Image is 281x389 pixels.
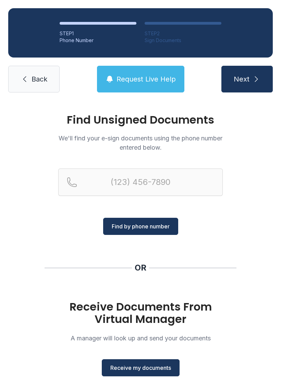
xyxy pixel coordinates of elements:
[58,134,223,152] p: We'll find your e-sign documents using the phone number entered below.
[58,334,223,343] p: A manager will look up and send your documents
[117,74,176,84] span: Request Live Help
[58,301,223,325] h1: Receive Documents From Virtual Manager
[58,168,223,196] input: Reservation phone number
[112,222,170,230] span: Find by phone number
[60,37,136,44] div: Phone Number
[58,114,223,125] h1: Find Unsigned Documents
[32,74,47,84] span: Back
[145,37,221,44] div: Sign Documents
[110,364,171,372] span: Receive my documents
[145,30,221,37] div: STEP 2
[135,262,146,273] div: OR
[60,30,136,37] div: STEP 1
[234,74,249,84] span: Next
